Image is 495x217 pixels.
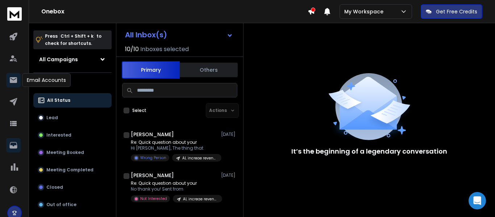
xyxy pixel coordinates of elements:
p: [DATE] [221,132,237,137]
img: logo [7,7,22,21]
p: Out of office [46,202,76,208]
div: Open Intercom Messenger [469,192,486,209]
p: Hi [PERSON_NAME], The thing that [131,145,218,151]
p: Meeting Booked [46,150,84,155]
label: Select [132,108,146,113]
button: Primary [122,61,180,79]
p: My Workspace [344,8,386,15]
p: Lead [46,115,58,121]
p: Meeting Completed [46,167,93,173]
h1: All Campaigns [39,56,78,63]
p: Press to check for shortcuts. [45,33,101,47]
p: Get Free Credits [436,8,477,15]
button: Lead [33,110,112,125]
p: It’s the beginning of a legendary conversation [291,146,447,157]
button: Meeting Booked [33,145,112,160]
p: Re: Quick question about your [131,180,218,186]
h1: [PERSON_NAME] [131,172,174,179]
button: Closed [33,180,112,195]
p: AL increae revenue [183,196,218,202]
span: Ctrl + Shift + k [59,32,95,40]
p: Interested [46,132,71,138]
p: All Status [47,97,70,103]
button: Others [180,62,238,78]
button: Out of office [33,197,112,212]
p: Wrong Person [140,155,166,160]
button: Meeting Completed [33,163,112,177]
h3: Inboxes selected [140,45,189,54]
p: Re: Quick question about your [131,139,218,145]
span: 10 / 10 [125,45,139,54]
h3: Filters [33,79,112,89]
button: All Campaigns [33,52,112,67]
h1: All Inbox(s) [125,31,167,38]
button: Get Free Credits [421,4,482,19]
div: Email Accounts [22,73,71,87]
button: All Inbox(s) [119,28,239,42]
p: No thank you! Sent from [131,186,218,192]
button: All Status [33,93,112,108]
p: AL increae revenue [182,155,217,161]
p: [DATE] [221,172,237,178]
button: Interested [33,128,112,142]
h1: Onebox [41,7,308,16]
p: Closed [46,184,63,190]
p: Not Interested [140,196,167,201]
h1: [PERSON_NAME] [131,131,174,138]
